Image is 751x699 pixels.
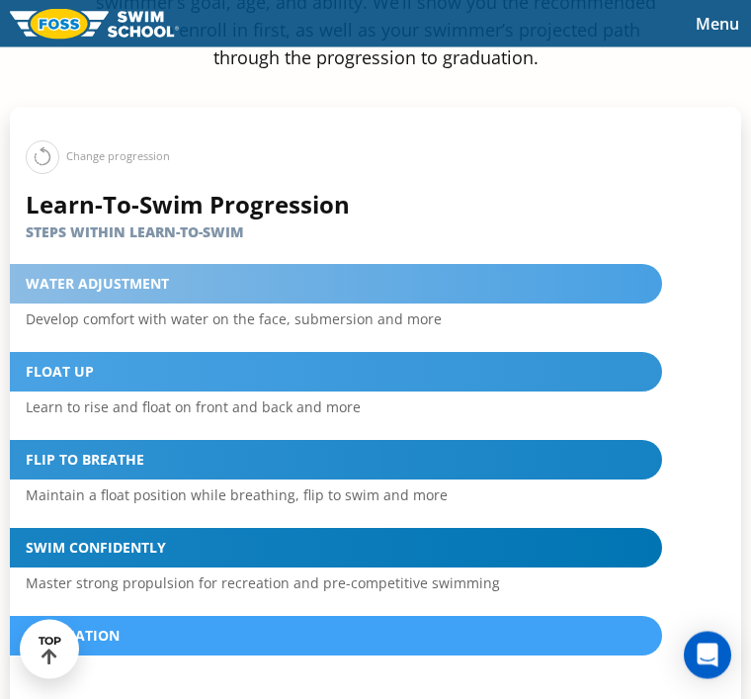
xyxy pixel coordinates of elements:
[26,575,599,593] p: Master strong propulsion for recreation and pre-competitive swimming
[10,353,662,393] div: Float Up
[10,529,662,568] div: Swim Confidently
[26,399,599,417] p: Learn to rise and float on front and back and more
[26,140,741,175] div: Change progression
[10,617,662,656] div: Graduation
[696,13,739,35] span: Menu
[26,311,599,329] p: Develop comfort with water on the face, submersion and more
[26,219,741,247] h5: Steps within Learn-to-Swim
[10,441,662,481] div: Flip to Breathe
[684,9,751,39] button: Toggle navigation
[39,635,61,665] div: TOP
[26,192,741,219] h4: Learn-To-Swim Progression
[10,265,662,305] div: Water Adjustment
[26,487,599,505] p: Maintain a float position while breathing, flip to swim and more
[10,9,179,40] img: FOSS Swim School Logo
[684,632,731,679] div: Open Intercom Messenger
